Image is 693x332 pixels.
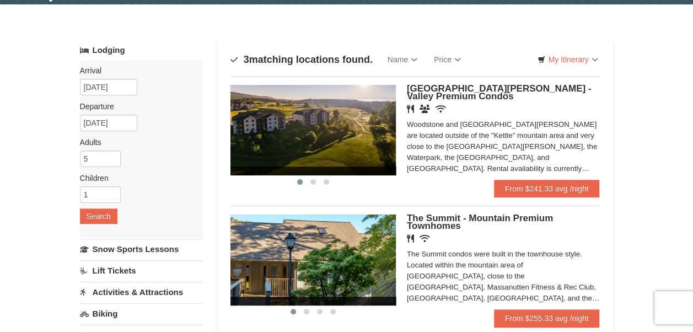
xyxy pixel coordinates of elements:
[80,40,203,60] a: Lodging
[379,49,426,71] a: Name
[530,51,605,68] a: My Itinerary
[407,119,600,174] div: Woodstone and [GEOGRAPHIC_DATA][PERSON_NAME] are located outside of the "Kettle" mountain area an...
[80,101,195,112] label: Departure
[494,309,600,327] a: From $255.33 avg /night
[407,213,553,231] span: The Summit - Mountain Premium Townhomes
[407,105,414,113] i: Restaurant
[407,234,414,243] i: Restaurant
[494,180,600,197] a: From $241.33 avg /night
[420,234,430,243] i: Wireless Internet (free)
[80,239,203,259] a: Snow Sports Lessons
[80,260,203,281] a: Lift Tickets
[80,137,195,148] label: Adults
[244,54,249,65] span: 3
[420,105,430,113] i: Banquet Facilities
[80,65,195,76] label: Arrival
[436,105,446,113] i: Wireless Internet (free)
[426,49,469,71] a: Price
[80,173,195,184] label: Children
[80,303,203,324] a: Biking
[230,54,373,65] h4: matching locations found.
[407,249,600,304] div: The Summit condos were built in the townhouse style. Located within the mountain area of [GEOGRAP...
[80,208,117,224] button: Search
[80,282,203,302] a: Activities & Attractions
[407,83,592,101] span: [GEOGRAPHIC_DATA][PERSON_NAME] - Valley Premium Condos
